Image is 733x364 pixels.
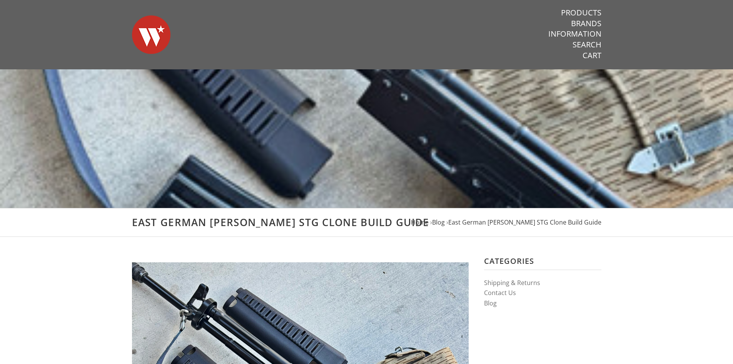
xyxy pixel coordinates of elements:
h3: Categories [484,256,601,270]
a: East German [PERSON_NAME] STG Clone Build Guide [448,218,601,226]
a: Shipping & Returns [484,278,540,287]
a: Blog [432,218,445,226]
a: Contact Us [484,289,516,297]
a: Cart [583,50,601,60]
a: Brands [571,18,601,29]
a: Information [548,29,601,39]
li: › [446,217,601,228]
a: Search [573,40,601,50]
a: Blog [484,299,497,307]
img: Warsaw Wood Co. [132,8,170,62]
h1: East German [PERSON_NAME] STG Clone Build Guide [132,216,601,229]
a: Products [561,8,601,18]
li: › [430,217,445,228]
a: Home [411,218,429,226]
